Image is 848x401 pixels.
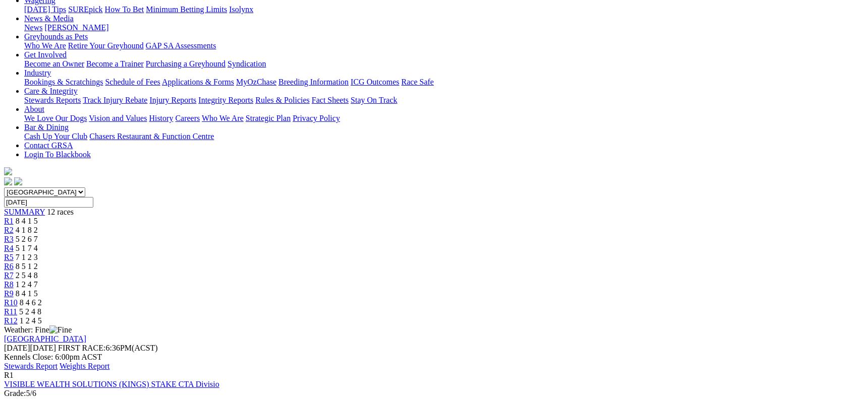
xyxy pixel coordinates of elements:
a: Login To Blackbook [24,150,91,159]
span: 8 4 1 5 [16,217,38,225]
img: facebook.svg [4,177,12,185]
a: [DATE] Tips [24,5,66,14]
a: Applications & Forms [162,78,234,86]
a: Vision and Values [89,114,147,122]
a: ICG Outcomes [351,78,399,86]
div: Care & Integrity [24,96,844,105]
a: Weights Report [60,362,110,370]
a: R7 [4,271,14,280]
span: 1 2 4 5 [20,316,42,325]
a: Syndication [228,59,266,68]
a: SUREpick [68,5,102,14]
span: 8 5 1 2 [16,262,38,271]
a: Injury Reports [149,96,196,104]
a: Care & Integrity [24,87,78,95]
a: Greyhounds as Pets [24,32,88,41]
a: Cash Up Your Club [24,132,87,141]
a: How To Bet [105,5,144,14]
a: R12 [4,316,18,325]
a: About [24,105,44,113]
div: Bar & Dining [24,132,844,141]
a: Bar & Dining [24,123,69,131]
a: R10 [4,298,18,307]
span: 8 4 6 2 [20,298,42,307]
span: R1 [4,371,14,379]
span: 6:36PM(ACST) [58,344,158,352]
span: 4 1 8 2 [16,226,38,234]
a: News & Media [24,14,74,23]
span: Grade: [4,389,26,397]
a: Bookings & Scratchings [24,78,103,86]
a: Become an Owner [24,59,84,68]
span: 7 1 2 3 [16,253,38,261]
a: Stewards Reports [24,96,81,104]
a: Track Injury Rebate [83,96,147,104]
a: Strategic Plan [246,114,291,122]
span: 5 1 7 4 [16,244,38,252]
span: R3 [4,235,14,243]
span: [DATE] [4,344,30,352]
a: Retire Your Greyhound [68,41,144,50]
a: R11 [4,307,17,316]
div: Wagering [24,5,844,14]
a: [GEOGRAPHIC_DATA] [4,335,86,343]
div: Industry [24,78,844,87]
a: R5 [4,253,14,261]
span: 5 2 6 7 [16,235,38,243]
span: Weather: Fine [4,325,72,334]
a: We Love Our Dogs [24,114,87,122]
span: 8 4 1 5 [16,289,38,298]
a: Become a Trainer [86,59,144,68]
a: R8 [4,280,14,289]
span: R1 [4,217,14,225]
img: Fine [49,325,72,335]
a: VISIBLE WEALTH SOLUTIONS (KINGS) STAKE CTA Divisio [4,380,219,388]
span: 12 races [47,208,74,216]
a: [PERSON_NAME] [44,23,108,32]
a: Privacy Policy [293,114,340,122]
a: Breeding Information [278,78,349,86]
a: Stay On Track [351,96,397,104]
div: About [24,114,844,123]
a: Stewards Report [4,362,58,370]
img: logo-grsa-white.png [4,167,12,175]
span: 5 2 4 8 [19,307,41,316]
div: Get Involved [24,59,844,69]
span: SUMMARY [4,208,45,216]
a: Purchasing a Greyhound [146,59,225,68]
div: Kennels Close: 6:00pm ACST [4,353,844,362]
span: FIRST RACE: [58,344,105,352]
a: R9 [4,289,14,298]
span: 2 5 4 8 [16,271,38,280]
a: Careers [175,114,200,122]
a: Get Involved [24,50,67,59]
a: Rules & Policies [255,96,310,104]
div: 5/6 [4,389,844,398]
a: MyOzChase [236,78,276,86]
a: Race Safe [401,78,433,86]
a: Chasers Restaurant & Function Centre [89,132,214,141]
a: Fact Sheets [312,96,349,104]
a: R2 [4,226,14,234]
a: History [149,114,173,122]
a: News [24,23,42,32]
input: Select date [4,197,93,208]
a: R4 [4,244,14,252]
a: Contact GRSA [24,141,73,150]
a: Schedule of Fees [105,78,160,86]
span: [DATE] [4,344,56,352]
a: Minimum Betting Limits [146,5,227,14]
span: R6 [4,262,14,271]
a: Integrity Reports [198,96,253,104]
a: Who We Are [24,41,66,50]
img: twitter.svg [14,177,22,185]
